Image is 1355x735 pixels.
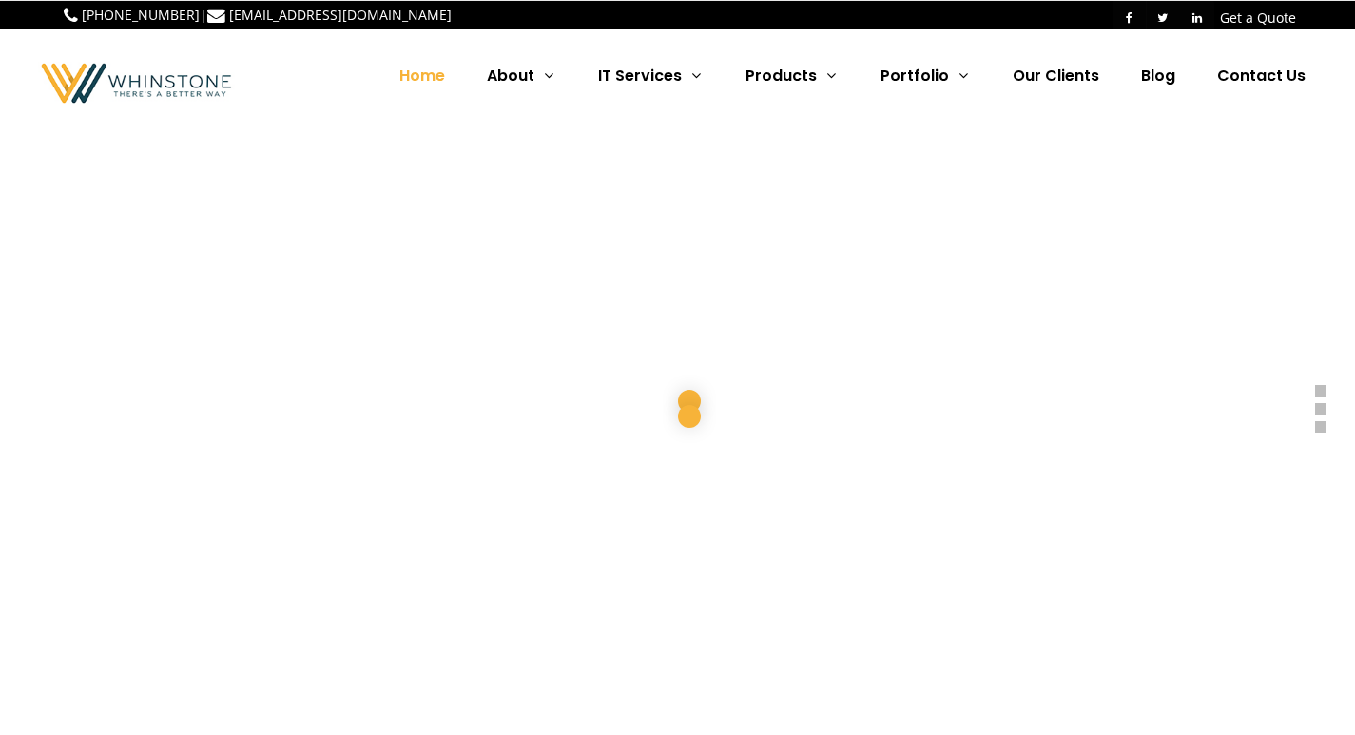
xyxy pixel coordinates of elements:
a: Blog [1122,29,1194,124]
span: Blog [1141,65,1175,87]
a: About [468,29,575,124]
span: Portfolio [881,65,949,87]
span: IT Services [598,65,682,87]
span: Products [745,65,817,87]
a: IT Services [579,29,723,124]
a: Products [726,29,858,124]
a: [PHONE_NUMBER] [82,6,200,24]
span: Our Clients [1013,65,1099,87]
p: | [64,4,452,26]
span: About [487,65,534,87]
a: [EMAIL_ADDRESS][DOMAIN_NAME] [229,6,452,24]
a: Portfolio [861,29,990,124]
a: Home [380,29,464,124]
a: Our Clients [994,29,1118,124]
span: Contact Us [1217,65,1306,87]
a: Contact Us [1198,29,1325,124]
span: Home [399,65,445,87]
a: Get a Quote [1220,9,1296,27]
